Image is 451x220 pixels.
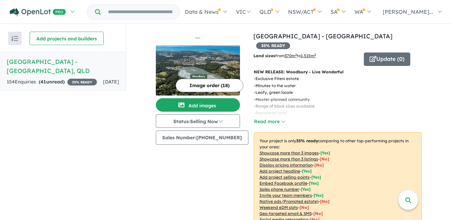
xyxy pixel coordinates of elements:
[103,79,119,85] span: [DATE]
[7,78,97,86] div: 154 Enquir ies
[320,199,329,204] span: [No]
[314,162,324,168] span: [ No ]
[285,53,297,58] u: 370 m
[314,193,323,198] span: [ Yes ]
[254,118,285,125] button: Read more
[259,150,319,155] u: Showcase more than 3 images
[296,138,318,143] b: 35 % ready
[383,8,433,15] span: [PERSON_NAME]...
[102,5,178,19] input: Try estate name, suburb, builder or developer
[301,187,311,192] span: [ Yes ]
[320,150,330,155] span: [ Yes ]
[176,79,243,92] button: Image order (18)
[254,96,320,103] p: - Master-planned community
[156,32,240,96] a: Woodbury Estate - Victoria Point LogoWoodbury Estate - Victoria Point
[254,110,320,116] p: - Registered land
[256,42,290,49] span: 35 % READY
[254,75,320,82] p: - Exclusive Fiteni estate
[301,53,316,58] u: 1,515 m
[156,45,240,96] img: Woodbury Estate - Victoria Point
[309,181,319,186] span: [ Yes ]
[259,181,307,186] u: Embed Facebook profile
[156,98,240,112] button: Add images
[253,32,392,40] a: [GEOGRAPHIC_DATA] - [GEOGRAPHIC_DATA]
[300,205,309,210] span: [No]
[254,69,422,75] p: NEW RELEASE: Woodbury - Live Wonderful
[259,205,298,210] u: Weekend eDM slots
[254,82,320,89] p: - Minutes to the water
[259,199,318,204] u: Native ads (Promoted estate)
[313,211,323,216] span: [No]
[67,79,97,85] span: 35 % READY
[311,175,321,180] span: [ Yes ]
[11,36,18,41] img: sort.svg
[320,156,329,161] span: [ No ]
[254,89,320,96] p: - Leafy, green locale
[295,53,297,57] sup: 2
[314,53,316,57] sup: 2
[253,52,359,59] p: from
[156,131,248,145] button: Sales Number:[PHONE_NUMBER]
[259,156,318,161] u: Showcase more than 3 listings
[259,193,312,198] u: Invite your team members
[259,169,300,174] u: Add project headline
[259,175,310,180] u: Add project selling-points
[156,114,240,128] button: Status:Selling Now
[39,79,65,85] strong: ( unread)
[364,52,410,66] button: Update (0)
[253,53,275,58] b: Land sizes
[259,211,312,216] u: Geo-targeted email & SMS
[297,53,316,58] span: to
[302,169,312,174] span: [ Yes ]
[259,162,313,168] u: Display pricing information
[10,8,66,16] img: Openlot PRO Logo White
[254,103,320,110] p: - Range of block sizes available
[259,187,299,192] u: Sales phone number
[40,79,46,85] span: 41
[159,34,237,42] img: Woodbury Estate - Victoria Point Logo
[30,32,104,45] button: Add projects and builders
[7,57,119,75] h5: [GEOGRAPHIC_DATA] - [GEOGRAPHIC_DATA] , QLD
